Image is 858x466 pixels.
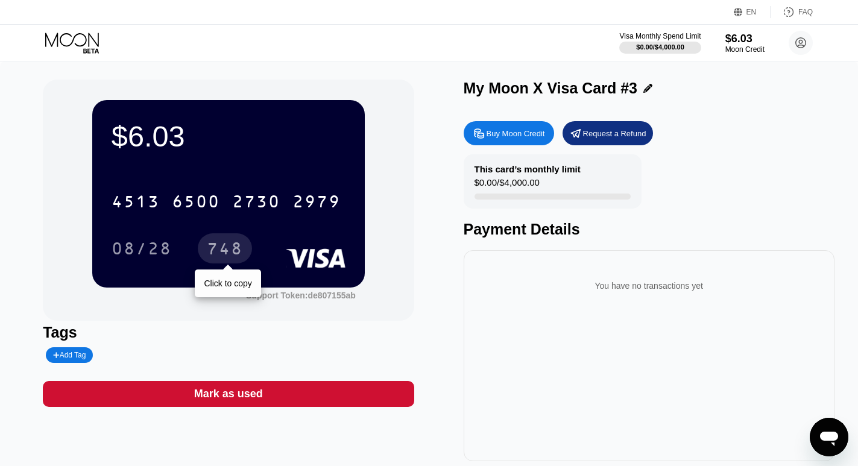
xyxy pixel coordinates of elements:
div: 08/28 [103,233,181,263]
div: Click to copy [204,279,251,288]
div: Buy Moon Credit [487,128,545,139]
div: Request a Refund [563,121,653,145]
div: $0.00 / $4,000.00 [636,43,684,51]
div: 6500 [172,194,220,213]
div: This card’s monthly limit [475,164,581,174]
div: Mark as used [43,381,414,407]
div: FAQ [798,8,813,16]
div: EN [734,6,771,18]
div: $6.03 [112,119,345,153]
div: Visa Monthly Spend Limit [619,32,701,40]
div: 748 [207,241,243,260]
div: 4513650027302979 [104,186,348,216]
div: EN [746,8,757,16]
div: $6.03Moon Credit [725,33,765,54]
div: Support Token:de807155ab [246,291,356,300]
div: 2979 [292,194,341,213]
div: 748 [198,233,252,263]
div: My Moon X Visa Card #3 [464,80,638,97]
div: 4513 [112,194,160,213]
div: Add Tag [46,347,93,363]
div: Visa Monthly Spend Limit$0.00/$4,000.00 [619,32,701,54]
div: You have no transactions yet [473,269,825,303]
div: Moon Credit [725,45,765,54]
div: $6.03 [725,33,765,45]
div: $0.00 / $4,000.00 [475,177,540,194]
div: 2730 [232,194,280,213]
div: 08/28 [112,241,172,260]
div: Request a Refund [583,128,646,139]
div: FAQ [771,6,813,18]
div: Tags [43,324,414,341]
div: Add Tag [53,351,86,359]
div: Support Token: de807155ab [246,291,356,300]
iframe: Nút để khởi chạy cửa sổ nhắn tin [810,418,848,456]
div: Mark as used [194,387,263,401]
div: Payment Details [464,221,834,238]
div: Buy Moon Credit [464,121,554,145]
